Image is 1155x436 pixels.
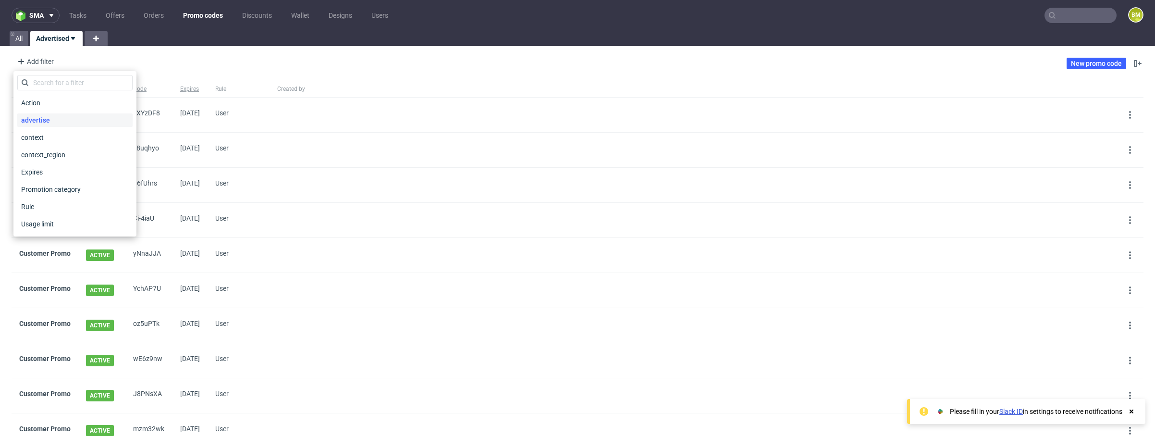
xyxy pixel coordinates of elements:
span: Created by [277,85,469,93]
span: User [215,144,229,152]
span: User [215,109,229,117]
a: Slack ID [999,408,1023,415]
span: User [215,320,229,327]
a: Promo codes [177,8,229,23]
a: Orders [138,8,170,23]
a: Users [366,8,394,23]
span: advertise [17,113,54,127]
span: [DATE] [180,320,200,327]
a: Advertised [30,31,83,46]
span: User [215,425,229,433]
span: J8PNsXA [133,390,165,401]
span: sma [29,12,44,19]
span: Usage limit [17,217,58,231]
a: All [10,31,28,46]
span: Expires [17,165,47,179]
div: Add filter [13,54,56,69]
span: x8uqhyo [133,144,165,156]
span: Promotion category [17,183,85,196]
a: Offers [100,8,130,23]
span: Rule [17,200,38,213]
span: Rule [215,85,262,93]
span: User [215,214,229,222]
span: User [215,285,229,292]
span: context_region [17,148,69,162]
img: logo [16,10,29,21]
span: [DATE] [180,249,200,257]
img: Slack [935,407,945,416]
span: [DATE] [180,179,200,187]
span: Expires [180,85,200,93]
span: yNnaJJA [133,249,165,261]
a: Designs [323,8,358,23]
a: Customer Promo [19,320,71,327]
span: [DATE] [180,214,200,222]
span: User [215,355,229,362]
a: Customer Promo [19,355,71,362]
span: [DATE] [180,109,200,117]
span: [DATE] [180,285,200,292]
span: Ci-4iaU [133,214,165,226]
span: Code [133,85,165,93]
span: ACTIVE [86,285,114,296]
span: User [215,249,229,257]
span: ACTIVE [86,390,114,401]
span: Action [17,96,44,110]
a: New promo code [1067,58,1126,69]
span: [DATE] [180,355,200,362]
a: Customer Promo [19,425,71,433]
span: context [17,131,48,144]
a: Customer Promo [19,285,71,292]
span: wE6z9nw [133,355,165,366]
input: Search for a filter [17,75,133,90]
a: Discounts [236,8,278,23]
span: ACTIVE [86,249,114,261]
span: ACTIVE [86,355,114,366]
a: Tasks [63,8,92,23]
figcaption: BM [1129,8,1143,22]
span: vXYzDF8 [133,109,165,121]
span: [DATE] [180,390,200,398]
a: Wallet [285,8,315,23]
span: 86fUhrs [133,179,165,191]
span: [DATE] [180,144,200,152]
span: [DATE] [180,425,200,433]
span: ACTIVE [86,320,114,331]
a: Customer Promo [19,390,71,398]
div: Please fill in your in settings to receive notifications [950,407,1122,416]
a: Customer Promo [19,249,71,257]
span: oz5uPTk [133,320,165,331]
span: User [215,179,229,187]
span: YchAP7U [133,285,165,296]
span: User [215,390,229,398]
button: sma [12,8,60,23]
